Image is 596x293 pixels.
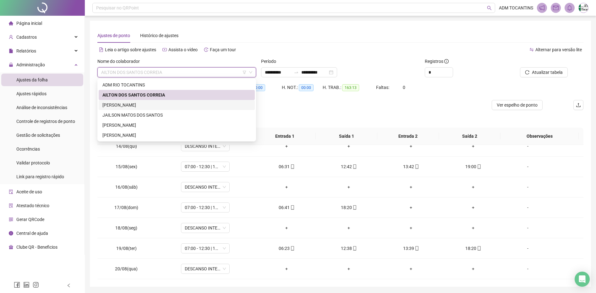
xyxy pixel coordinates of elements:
div: + [260,184,313,191]
div: + [323,184,375,191]
div: 12:38 [323,245,375,252]
div: 19:00 [447,163,499,170]
th: Saída 2 [439,128,500,145]
span: Faltas: [376,85,390,90]
span: to [294,70,299,75]
div: + [260,224,313,231]
div: ADM RIO TOCANTINS [99,80,255,90]
span: 16/08(sáb) [115,185,138,190]
th: Entrada 1 [254,128,315,145]
span: mobile [414,164,419,169]
div: + [447,265,499,272]
div: 12:42 [323,163,375,170]
span: DESCANSO INTER-JORNADA [185,223,226,233]
div: + [447,184,499,191]
span: Página inicial [16,21,42,26]
span: search [487,6,492,10]
span: Assista o vídeo [168,47,198,52]
span: Gerar QRCode [16,217,44,222]
div: WILLIAM SANTANA DOS SANTOS [99,130,255,140]
span: DESCANSO INTER-JORNADA [185,182,226,192]
span: DESCANSO INTER-JORNADA [185,264,226,274]
span: 07:00 - 12:30 | 13:30 - 19:00 [185,162,226,171]
span: 0 [403,85,405,90]
span: Leia o artigo sobre ajustes [105,47,156,52]
span: Ajustes da folha [16,77,48,82]
span: gift [9,245,13,249]
div: JAILSON MATOS DOS SANTOS [102,112,251,119]
span: file-text [99,47,103,52]
div: H. NOT.: [282,84,323,91]
th: Entrada 2 [377,128,439,145]
div: [PERSON_NAME] [102,102,251,108]
div: - [509,163,546,170]
span: Faça um tour [210,47,236,52]
div: 18:20 [447,245,499,252]
div: + [385,204,437,211]
div: [PERSON_NAME] [102,122,251,129]
div: - [509,143,546,150]
th: Observações [500,128,579,145]
span: info-circle [444,59,449,64]
div: 06:41 [260,204,313,211]
span: mobile [352,205,357,210]
span: lock [9,63,13,67]
div: + [447,143,499,150]
span: Ajustes rápidos [16,91,46,96]
div: 18:20 [323,204,375,211]
div: + [385,224,437,231]
div: - [509,204,546,211]
span: file [9,49,13,53]
div: - [509,224,546,231]
span: 14/08(qui) [116,144,137,149]
div: 06:31 [260,163,313,170]
div: AILTON DOS SANTOS CORREIA [99,90,255,100]
div: + [323,265,375,272]
div: EDMUNDO DIONISIO DOS SANTOS [99,100,255,110]
span: facebook [14,282,20,288]
span: mobile [290,205,295,210]
span: DESCANSO INTER-JORNADA [185,141,226,151]
div: 13:39 [385,245,437,252]
span: mobile [414,246,419,251]
span: swap [529,47,534,52]
span: Análise de inconsistências [16,105,67,110]
span: mobile [290,246,295,251]
div: ROQUE PEREIRA DIAS [99,120,255,130]
span: Gestão de solicitações [16,133,60,138]
div: ADM RIO TOCANTINS [102,81,251,88]
span: 19/08(ter) [116,246,137,251]
span: 07:00 - 12:30 | 13:30 - 19:00 [185,203,226,212]
span: Link para registro rápido [16,174,64,179]
span: Clube QR - Beneficios [16,245,57,250]
span: swap-right [294,70,299,75]
span: mobile [352,164,357,169]
span: Controle de registros de ponto [16,119,75,124]
span: Atualizar tabela [532,69,563,76]
img: 84443 [579,3,588,13]
span: youtube [162,47,167,52]
span: Histórico de ajustes [140,33,178,38]
span: mail [553,5,559,11]
div: Open Intercom Messenger [575,272,590,287]
div: + [447,224,499,231]
span: mobile [352,246,357,251]
button: Ver espelho de ponto [492,100,543,110]
div: 06:23 [260,245,313,252]
div: + [260,265,313,272]
span: Aceite de uso [16,189,42,194]
span: 15/08(sex) [116,164,137,169]
span: 00:00 [299,84,314,91]
div: + [385,184,437,191]
div: - [509,265,546,272]
span: Alternar para versão lite [535,47,582,52]
div: - [509,245,546,252]
span: left [67,283,71,288]
span: Observações [506,133,574,140]
span: Ver espelho de ponto [497,102,538,108]
label: Nome do colaborador [97,58,144,65]
span: down [249,70,253,74]
div: AILTON DOS SANTOS CORREIA [102,91,251,98]
span: 07:00 - 12:30 | 13:30 - 19:00 [185,244,226,253]
div: HE 3: [241,84,282,91]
